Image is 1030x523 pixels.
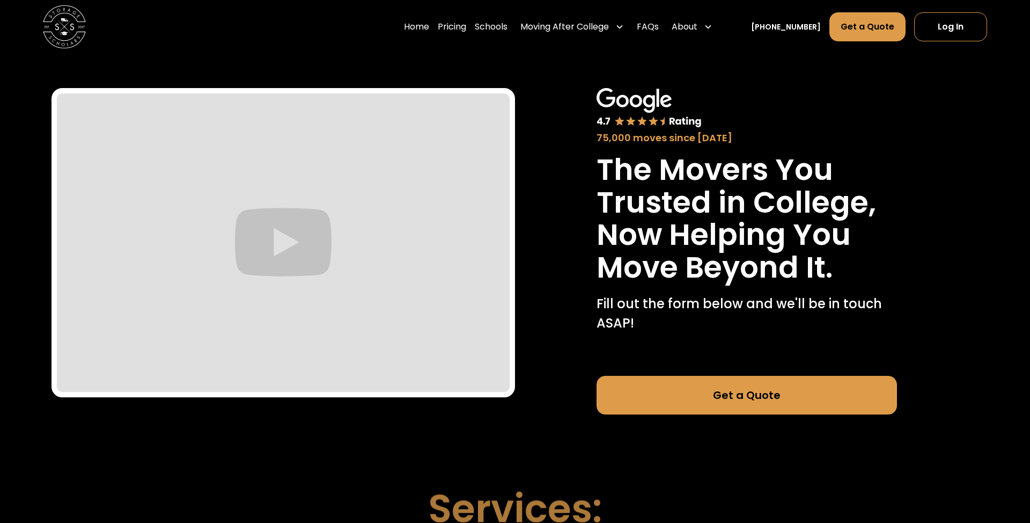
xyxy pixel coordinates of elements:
[667,12,717,42] div: About
[438,12,466,42] a: Pricing
[57,93,510,392] iframe: Graduate Shipping
[404,12,429,42] a: Home
[475,12,507,42] a: Schools
[516,12,628,42] div: Moving After College
[672,20,697,33] div: About
[43,5,86,48] a: home
[43,5,86,48] img: Storage Scholars main logo
[829,12,906,41] a: Get a Quote
[751,21,821,33] a: [PHONE_NUMBER]
[520,20,609,33] div: Moving After College
[914,12,987,41] a: Log In
[597,88,702,128] img: Google 4.7 star rating
[597,294,897,333] p: Fill out the form below and we'll be in touch ASAP!
[637,12,659,42] a: FAQs
[597,376,897,415] a: Get a Quote
[597,154,897,284] h1: The Movers You Trusted in College, Now Helping You Move Beyond It.
[597,130,897,145] div: 75,000 moves since [DATE]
